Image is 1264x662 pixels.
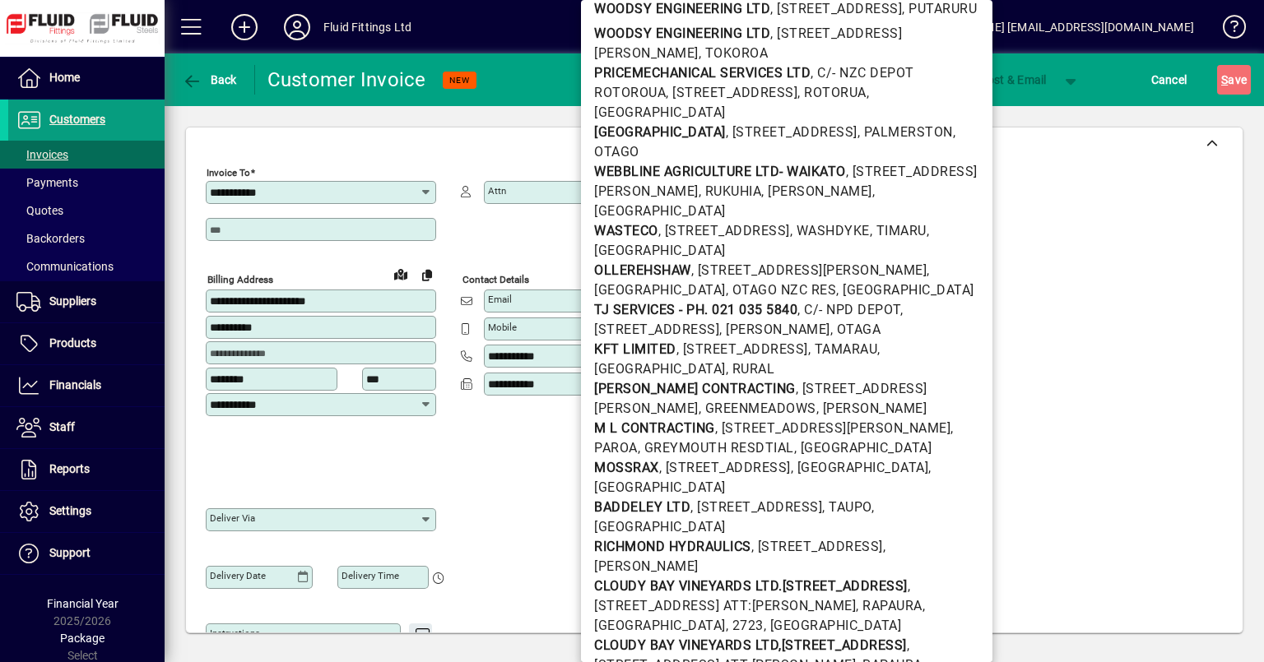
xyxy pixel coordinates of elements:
span: , [GEOGRAPHIC_DATA] [594,223,929,258]
span: , [GEOGRAPHIC_DATA] [594,499,874,535]
span: , GREYMOUTH RESDTIAL [637,440,793,456]
b: KFT LIMITED [594,341,676,357]
span: , [GEOGRAPHIC_DATA] [790,460,928,475]
b: WEBBLINE AGRICULTURE LTD- WAIKATO [594,164,846,179]
span: , C/- NZC DEPOT ROTOROUA [594,65,914,100]
span: , [GEOGRAPHIC_DATA] [793,440,932,456]
span: , [STREET_ADDRESS] [690,499,822,515]
span: , [STREET_ADDRESS][PERSON_NAME] [594,164,978,199]
span: , [GEOGRAPHIC_DATA] [594,460,932,495]
span: , [GEOGRAPHIC_DATA] [836,282,974,298]
span: , [STREET_ADDRESS] [770,1,902,16]
span: , [STREET_ADDRESS] [750,539,882,554]
span: , RUKUHIA [698,183,761,199]
span: , OTAGO NZC RES [725,282,836,298]
b: [PERSON_NAME] CONTRACTING [594,381,796,396]
span: , [STREET_ADDRESS][PERSON_NAME] [690,262,927,278]
span: , OTAGA [829,322,881,337]
span: , ROTORUA [797,85,867,100]
span: , [PERSON_NAME] [594,539,885,574]
b: CLOUDY BAY VINEYARDS LTD.[STREET_ADDRESS] [594,578,908,594]
span: , [GEOGRAPHIC_DATA] [763,618,901,633]
span: , [STREET_ADDRESS][PERSON_NAME] [594,381,927,416]
span: , PUTARURU [902,1,977,16]
b: WOODSY ENGINEERING LTD [594,25,770,41]
span: , [GEOGRAPHIC_DATA] [594,598,925,633]
span: , [PERSON_NAME] [761,183,872,199]
span: , TIMARU [869,223,926,238]
b: [GEOGRAPHIC_DATA] [594,124,726,140]
span: , C/- NPD DEPOT, [STREET_ADDRESS] [594,302,903,337]
span: , [STREET_ADDRESS] [676,341,807,357]
span: , PALMERSTON [857,124,952,140]
b: OLLEREHSHAW [594,262,691,278]
span: , TOKOROA [698,45,768,61]
span: , WASHDYKE [789,223,869,238]
span: , [PERSON_NAME] [816,400,927,416]
span: , 2723 [725,618,763,633]
b: WOODSY ENGINEERING LTD [594,1,770,16]
b: RICHMOND HYDRAULICS [594,539,751,554]
span: , [STREET_ADDRESS][PERSON_NAME] [594,25,902,61]
span: , [STREET_ADDRESS] [666,85,797,100]
span: , [GEOGRAPHIC_DATA] [594,341,881,377]
span: , [GEOGRAPHIC_DATA] [594,262,930,298]
span: , TAMARAU [807,341,877,357]
span: , TAUPO [822,499,871,515]
span: , PAROA [594,420,954,456]
span: , OTAGO [594,124,955,160]
b: M L CONTRACTING [594,420,715,436]
b: MOSSRAX [594,460,659,475]
span: , [STREET_ADDRESS] ATT:[PERSON_NAME] [594,578,910,613]
b: WASTECO [594,223,658,238]
span: , [STREET_ADDRESS] [658,223,789,238]
b: TJ SERVICES - PH. 021 035 5840 [594,302,797,317]
span: , RURAL [725,361,774,377]
b: BADDELEY LTD [594,499,690,515]
span: , [STREET_ADDRESS] [725,124,857,140]
span: , [STREET_ADDRESS] [658,460,790,475]
span: , [PERSON_NAME] [719,322,830,337]
span: , GREENMEADOWS [698,400,816,416]
span: , [GEOGRAPHIC_DATA] [594,85,869,120]
b: CLOUDY BAY VINEYARDS LTD,[STREET_ADDRESS] [594,637,907,653]
span: , [GEOGRAPHIC_DATA] [594,183,875,219]
span: , RAPAURA [856,598,922,613]
span: , [STREET_ADDRESS][PERSON_NAME] [714,420,950,436]
b: PRICEMECHANICAL SERVICES LTD [594,65,811,81]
